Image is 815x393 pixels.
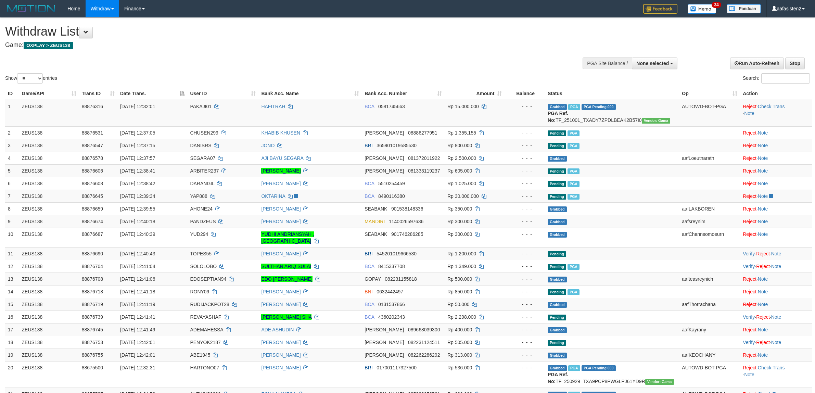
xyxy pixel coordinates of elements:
span: Rp 2.298.000 [447,314,476,320]
div: PGA Site Balance / [583,58,632,69]
td: · [740,190,812,202]
span: Rp 605.000 [447,168,472,174]
td: · [740,139,812,152]
a: Check Trans [758,104,785,109]
a: [PERSON_NAME] [261,302,301,307]
span: Grabbed [548,206,567,212]
span: 88876704 [82,264,103,269]
a: YUDHI ANDRIANSYAH , [GEOGRAPHIC_DATA] [261,231,314,244]
td: ZEUS138 [19,323,79,336]
img: panduan.png [727,4,761,13]
span: [DATE] 12:41:49 [120,327,155,332]
div: - - - [507,231,542,238]
div: - - - [507,301,542,308]
div: - - - [507,205,542,212]
a: Reject [743,155,756,161]
td: · · [740,260,812,272]
td: AUTOWD-BOT-PGA [679,100,740,127]
td: 3 [5,139,19,152]
td: 1 [5,100,19,127]
span: MANDIRI [365,219,385,224]
span: SEABANK [365,206,387,212]
td: ZEUS138 [19,228,79,247]
span: PANDZEUS [190,219,216,224]
a: Reject [743,104,756,109]
span: ARBITER237 [190,168,219,174]
td: · [740,323,812,336]
a: EDO [PERSON_NAME] [261,276,312,282]
td: TF_251001_TXADY7ZPDLBEAK2B57I0 [545,100,679,127]
span: [PERSON_NAME] [365,168,404,174]
span: Copy 901538148336 to clipboard [391,206,423,212]
th: Balance [505,87,545,100]
span: 88876316 [82,104,103,109]
span: Rp 50.000 [447,302,470,307]
span: BRI [365,251,372,256]
span: ADEMAHESSA [190,327,223,332]
span: TOPES55 [190,251,212,256]
a: [PERSON_NAME] [261,168,301,174]
td: ZEUS138 [19,139,79,152]
a: Note [758,181,768,186]
span: DANISRS [190,143,211,148]
span: PGA Pending [582,104,616,110]
span: GOPAY [365,276,381,282]
a: Note [758,327,768,332]
span: Rp 350.000 [447,206,472,212]
span: [DATE] 12:38:41 [120,168,155,174]
a: AJI BAYU SEGARA [261,155,303,161]
div: - - - [507,276,542,282]
div: - - - [507,250,542,257]
a: [PERSON_NAME] [261,289,301,294]
a: KHABIB KHUSEN [261,130,300,136]
td: aafThorrachana [679,298,740,310]
td: 11 [5,247,19,260]
td: aafteasreynich [679,272,740,285]
span: 88876719 [82,302,103,307]
td: ZEUS138 [19,260,79,272]
span: BCA [365,314,374,320]
a: Run Auto-Refresh [730,58,784,69]
span: [DATE] 12:41:41 [120,314,155,320]
a: Note [744,111,754,116]
span: Rp 1.025.000 [447,181,476,186]
span: Pending [548,181,566,187]
span: Marked by aafanarl [568,143,580,149]
span: Copy 08886277951 to clipboard [408,130,437,136]
td: 9 [5,215,19,228]
span: Marked by aafmaleo [568,194,580,200]
span: Marked by aafnoeunsreypich [568,104,580,110]
select: Showentries [17,73,43,84]
span: 88876531 [82,130,103,136]
span: Copy 8415337708 to clipboard [378,264,405,269]
span: None selected [636,61,669,66]
span: REVAYASHAF [190,314,221,320]
span: [DATE] 12:41:06 [120,276,155,282]
span: Marked by aafanarl [568,130,580,136]
a: Reject [743,193,756,199]
span: Copy 8490116380 to clipboard [378,193,405,199]
span: BCA [365,264,374,269]
a: Verify [743,340,755,345]
span: PAKAJI01 [190,104,212,109]
td: aafLAKBOREN [679,202,740,215]
span: YAP888 [190,193,207,199]
div: - - - [507,314,542,320]
img: Feedback.jpg [643,4,677,14]
label: Search: [743,73,810,84]
a: Note [758,276,768,282]
td: · [740,298,812,310]
a: OKTARINA [261,193,285,199]
td: aafKayrany [679,323,740,336]
a: Reject [743,276,756,282]
a: Reject [743,352,756,358]
span: Rp 1.349.000 [447,264,476,269]
span: 88876578 [82,155,103,161]
span: Pending [548,143,566,149]
td: 4 [5,152,19,164]
span: [DATE] 12:39:55 [120,206,155,212]
div: - - - [507,142,542,149]
td: ZEUS138 [19,272,79,285]
span: Pending [548,264,566,270]
th: Bank Acc. Name: activate to sort column ascending [258,87,362,100]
